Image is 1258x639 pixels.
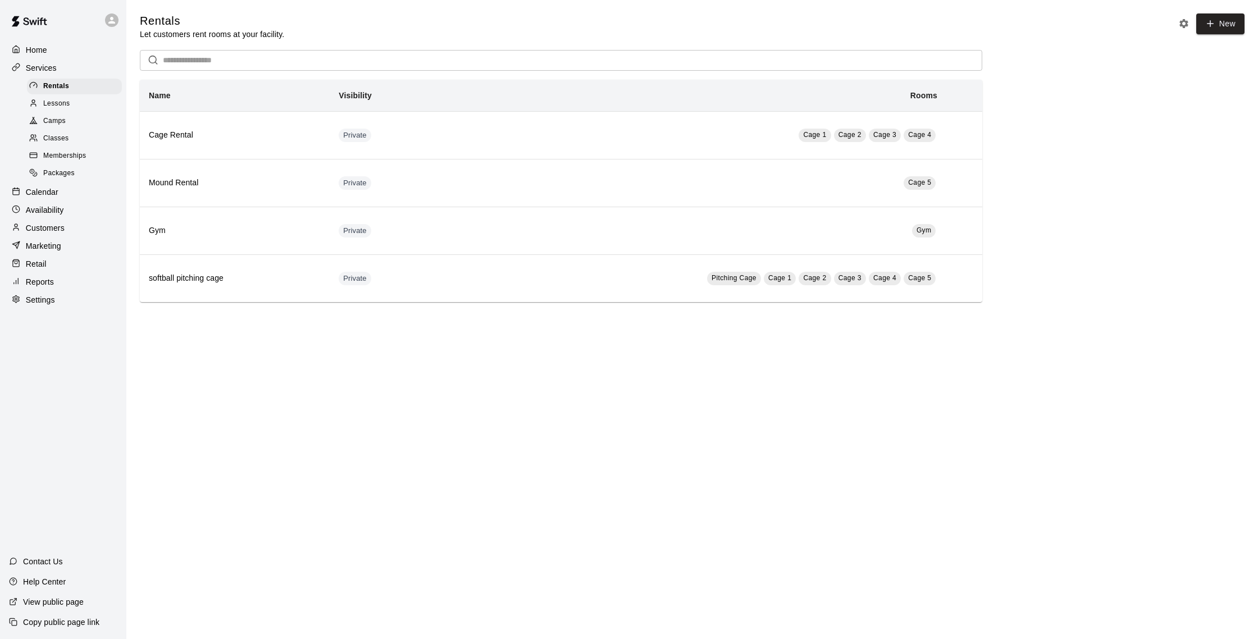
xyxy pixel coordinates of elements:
[140,13,284,29] h5: Rentals
[27,130,126,148] a: Classes
[43,81,69,92] span: Rentals
[803,274,826,282] span: Cage 2
[26,276,54,287] p: Reports
[908,274,931,282] span: Cage 5
[26,294,55,305] p: Settings
[149,177,321,189] h6: Mound Rental
[27,77,126,95] a: Rentals
[26,258,47,270] p: Retail
[339,176,371,190] div: This service is hidden, and can only be accessed via a direct link
[43,150,86,162] span: Memberships
[803,131,826,139] span: Cage 1
[26,240,61,252] p: Marketing
[908,179,931,186] span: Cage 5
[838,131,862,139] span: Cage 2
[26,186,58,198] p: Calendar
[43,168,75,179] span: Packages
[27,96,122,112] div: Lessons
[27,95,126,112] a: Lessons
[339,224,371,238] div: This service is hidden, and can only be accessed via a direct link
[339,130,371,141] span: Private
[149,272,321,285] h6: softball pitching cage
[149,91,171,100] b: Name
[339,272,371,285] div: This service is hidden, and can only be accessed via a direct link
[27,148,122,164] div: Memberships
[9,60,117,76] a: Services
[9,202,117,218] a: Availability
[712,274,756,282] span: Pitching Cage
[27,165,126,182] a: Packages
[27,113,126,130] a: Camps
[1175,15,1192,32] button: Rental settings
[339,129,371,142] div: This service is hidden, and can only be accessed via a direct link
[339,273,371,284] span: Private
[838,274,862,282] span: Cage 3
[23,617,99,628] p: Copy public page link
[26,204,64,216] p: Availability
[873,274,896,282] span: Cage 4
[9,42,117,58] a: Home
[140,29,284,40] p: Let customers rent rooms at your facility.
[27,131,122,147] div: Classes
[43,133,69,144] span: Classes
[43,116,66,127] span: Camps
[149,129,321,142] h6: Cage Rental
[26,222,65,234] p: Customers
[27,79,122,94] div: Rentals
[917,226,932,234] span: Gym
[339,178,371,189] span: Private
[27,166,122,181] div: Packages
[873,131,896,139] span: Cage 3
[27,113,122,129] div: Camps
[9,291,117,308] a: Settings
[26,62,57,74] p: Services
[26,44,47,56] p: Home
[9,184,117,200] a: Calendar
[9,238,117,254] a: Marketing
[768,274,791,282] span: Cage 1
[27,148,126,165] a: Memberships
[910,91,937,100] b: Rooms
[339,226,371,236] span: Private
[339,91,372,100] b: Visibility
[43,98,70,109] span: Lessons
[9,220,117,236] a: Customers
[1196,13,1245,34] a: New
[9,255,117,272] a: Retail
[908,131,931,139] span: Cage 4
[9,273,117,290] a: Reports
[23,596,84,608] p: View public page
[23,556,63,567] p: Contact Us
[23,576,66,587] p: Help Center
[140,80,982,302] table: simple table
[149,225,321,237] h6: Gym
